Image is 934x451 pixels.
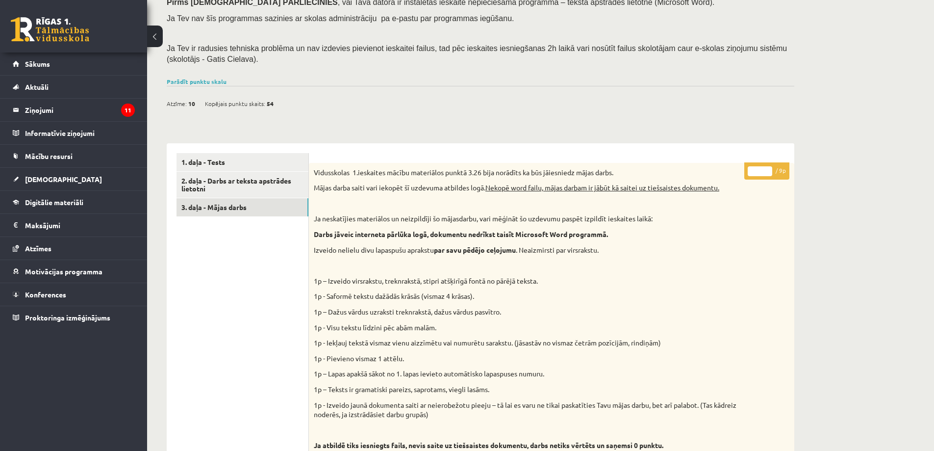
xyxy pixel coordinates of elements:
[25,122,135,144] legend: Informatīvie ziņojumi
[25,214,135,237] legend: Maksājumi
[314,214,740,224] p: Ja neskatījies materiālos un neizpildīji šo mājasdarbu, vari mēģināt šo uzdevumu paspēt izpildīt ...
[167,96,187,111] span: Atzīme:
[314,245,740,255] p: Izveido nelielu divu lapaspušu aprakstu . Neaizmirsti par virsrakstu.
[25,152,73,160] span: Mācību resursi
[13,283,135,306] a: Konferences
[25,267,102,276] span: Motivācijas programma
[25,59,50,68] span: Sākums
[205,96,265,111] span: Kopējais punktu skaits:
[13,306,135,329] a: Proktoringa izmēģinājums
[25,290,66,299] span: Konferences
[13,237,135,260] a: Atzīmes
[13,122,135,144] a: Informatīvie ziņojumi
[314,323,740,333] p: 1p - Visu tekstu līdzini pēc abām malām.
[177,153,308,171] a: 1. daļa - Tests
[13,260,135,283] a: Motivācijas programma
[167,14,514,23] span: Ja Tev nav šīs programmas sazinies ar skolas administrāciju pa e-pastu par programmas iegūšanu.
[314,400,740,420] p: 1p - Izveido jaunā dokumenta saiti ar neierobežotu pieeju – tā lai es varu ne tikai paskatīties T...
[13,53,135,75] a: Sākums
[314,307,740,317] p: 1p – Dažus vārdus uzraksti treknrakstā, dažus vārdus pasvītro.
[314,230,608,239] strong: Darbs jāveic interneta pārlūka logā, dokumentu nedrīkst taisīt Microsoft Word programmā.
[13,191,135,213] a: Digitālie materiāli
[485,183,719,192] u: Nekopē word failu, mājas darbam ir jābūt kā saitei uz tiešsaistes dokumentu.
[267,96,274,111] span: 54
[10,10,465,20] body: Bagātinātā teksta redaktors, wiswyg-editor-user-answer-47433865679480
[13,145,135,167] a: Mācību resursi
[177,198,308,216] a: 3. daļa - Mājas darbs
[314,369,740,379] p: 1p – Lapas apakšā sākot no 1. lapas ievieto automātisko lapaspuses numuru.
[13,76,135,98] a: Aktuāli
[13,168,135,190] a: [DEMOGRAPHIC_DATA]
[314,441,663,450] strong: Ja atbildē tiks iesniegts fails, nevis saite uz tiešsaistes dokumentu, darbs netiks vērtēts un sa...
[167,44,787,63] span: Ja Tev ir radusies tehniska problēma un nav izdevies pievienot ieskaitei failus, tad pēc ieskaite...
[25,198,83,207] span: Digitālie materiāli
[25,313,110,322] span: Proktoringa izmēģinājums
[314,292,740,301] p: 1p - Saformē tekstu dažādās krāsās (vismaz 4 krāsas).
[314,183,740,193] p: Mājas darba saiti vari iekopēt šī uzdevuma atbildes logā.
[25,99,135,121] legend: Ziņojumi
[314,354,740,364] p: 1p - Pievieno vismaz 1 attēlu.
[25,175,102,184] span: [DEMOGRAPHIC_DATA]
[744,162,789,180] p: / 9p
[121,104,135,117] i: 11
[25,244,51,253] span: Atzīmes
[434,245,516,254] strong: par savu pēdējo ceļojumu
[167,78,227,85] a: Parādīt punktu skalu
[177,172,308,198] a: 2. daļa - Darbs ar teksta apstrādes lietotni
[11,17,89,42] a: Rīgas 1. Tālmācības vidusskola
[314,385,740,395] p: 1p – Teksts ir gramatiski pareizs, saprotams, viegli lasāms.
[188,96,195,111] span: 10
[13,99,135,121] a: Ziņojumi11
[13,214,135,237] a: Maksājumi
[314,168,740,178] p: Vidusskolas 1.ieskaites mācību materiālos punktā 3.26 bija norādīts ka būs jāiesniedz mājas darbs.
[314,338,740,348] p: 1p - Iekļauj tekstā vismaz vienu aizzīmētu vai numurētu sarakstu. (jāsastāv no vismaz četrām pozī...
[25,82,49,91] span: Aktuāli
[314,276,740,286] p: 1p – Izveido virsrakstu, treknrakstā, stipri atšķirīgā fontā no pārējā teksta.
